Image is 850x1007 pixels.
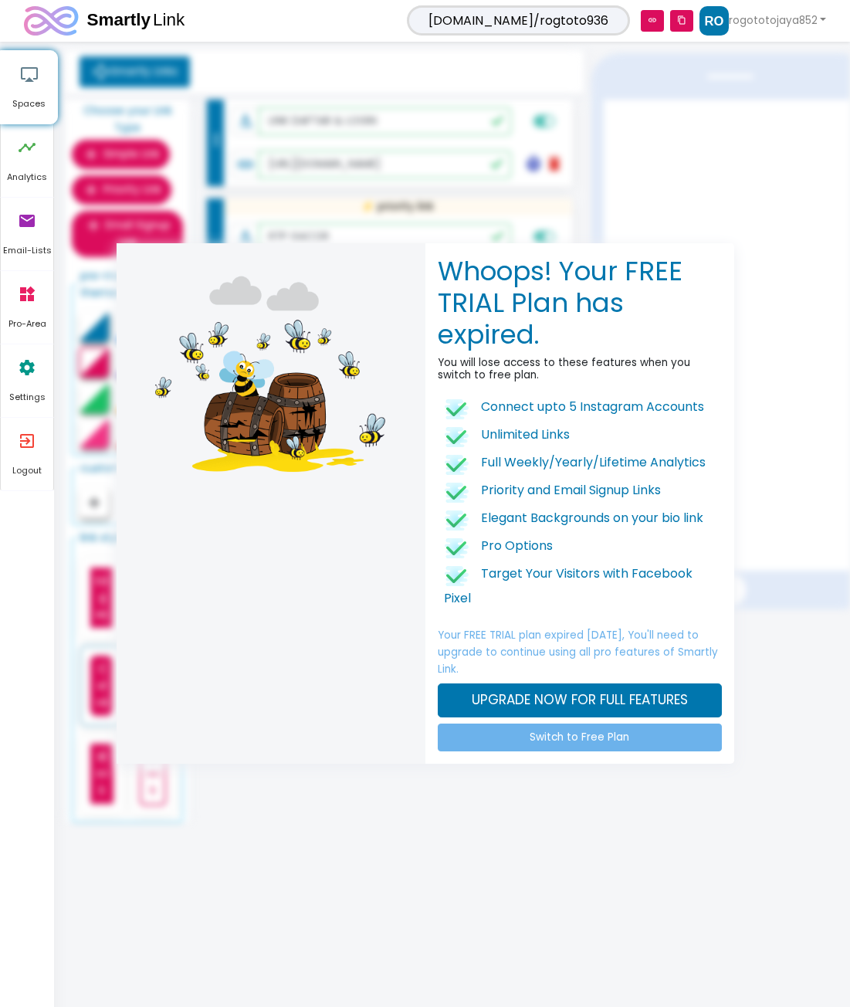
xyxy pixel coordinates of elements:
[438,357,722,382] h6: You will lose access to these features when you switch to free plan.
[438,253,682,353] b: Whoops! Your FREE TRIAL Plan has expired.
[438,724,722,751] a: Switch to Free Plan
[129,256,413,495] img: bee-trial-expire.png
[444,477,716,505] li: Priority and Email Signup Links
[444,394,716,422] li: Connect upto 5 Instagram Accounts
[444,449,716,477] li: Full Weekly/Yearly/Lifetime Analytics
[444,422,716,449] li: Unlimited Links
[444,505,716,533] li: Elegant Backgrounds on your bio link
[438,683,722,717] a: UPGRADE NOW FOR FULL FEATURES
[444,533,716,561] li: Pro Options
[438,627,722,677] p: Your FREE TRIAL plan expired [DATE], You'll need to upgrade to continue using all pro features of...
[444,561,716,609] li: Target Your Visitors with Facebook Pixel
